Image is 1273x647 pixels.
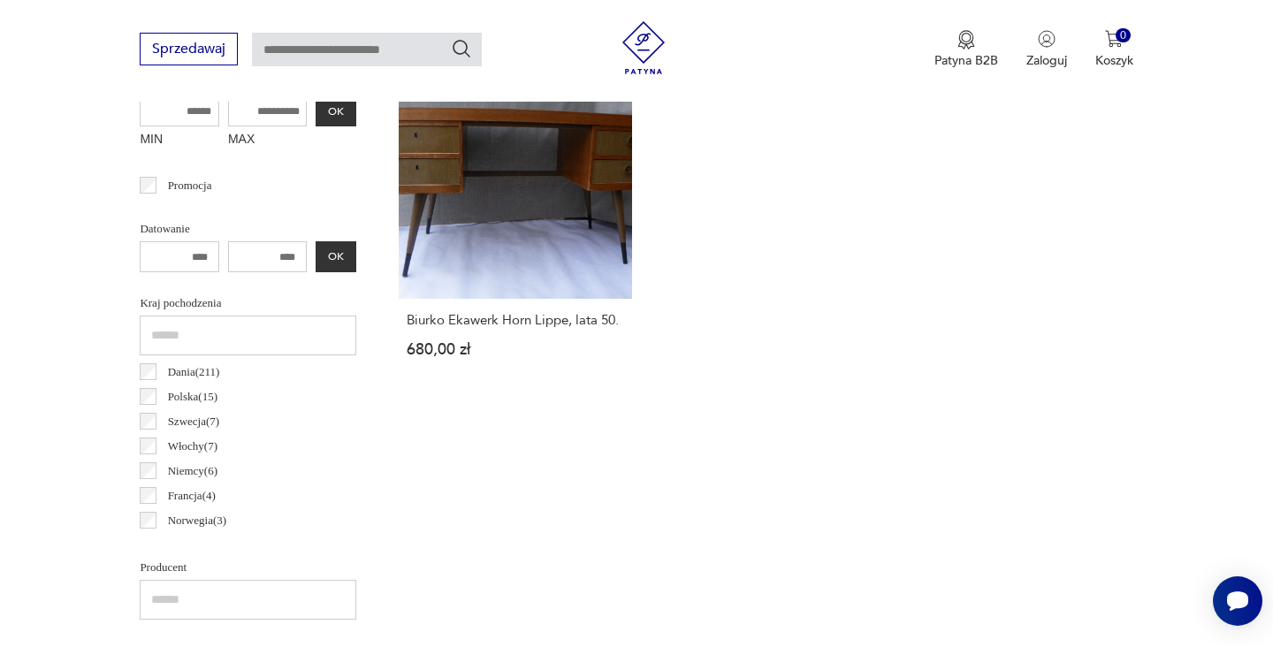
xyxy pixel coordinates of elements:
[957,30,975,49] img: Ikona medalu
[168,176,212,195] p: Promocja
[399,66,631,392] a: Produkt wyprzedanyBiurko Ekawerk Horn Lippe, lata 50.Biurko Ekawerk Horn Lippe, lata 50.680,00 zł
[316,241,356,272] button: OK
[168,536,256,555] p: Czechosłowacja ( 2 )
[316,95,356,126] button: OK
[934,30,998,69] a: Ikona medaluPatyna B2B
[1116,28,1131,43] div: 0
[140,33,238,65] button: Sprzedawaj
[168,461,217,481] p: Niemcy ( 6 )
[1038,30,1056,48] img: Ikonka użytkownika
[1095,30,1133,69] button: 0Koszyk
[140,558,356,577] p: Producent
[168,362,220,382] p: Dania ( 211 )
[228,126,308,155] label: MAX
[168,412,220,431] p: Szwecja ( 7 )
[1095,52,1133,69] p: Koszyk
[140,293,356,313] p: Kraj pochodzenia
[1105,30,1123,48] img: Ikona koszyka
[1213,576,1262,626] iframe: Smartsupp widget button
[140,126,219,155] label: MIN
[407,342,623,357] p: 680,00 zł
[934,52,998,69] p: Patyna B2B
[1026,52,1067,69] p: Zaloguj
[451,38,472,59] button: Szukaj
[140,44,238,57] a: Sprzedawaj
[168,437,217,456] p: Włochy ( 7 )
[168,387,217,407] p: Polska ( 15 )
[617,21,670,74] img: Patyna - sklep z meblami i dekoracjami vintage
[168,511,226,530] p: Norwegia ( 3 )
[407,313,623,328] h3: Biurko Ekawerk Horn Lippe, lata 50.
[168,486,216,506] p: Francja ( 4 )
[1026,30,1067,69] button: Zaloguj
[934,30,998,69] button: Patyna B2B
[140,219,356,239] p: Datowanie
